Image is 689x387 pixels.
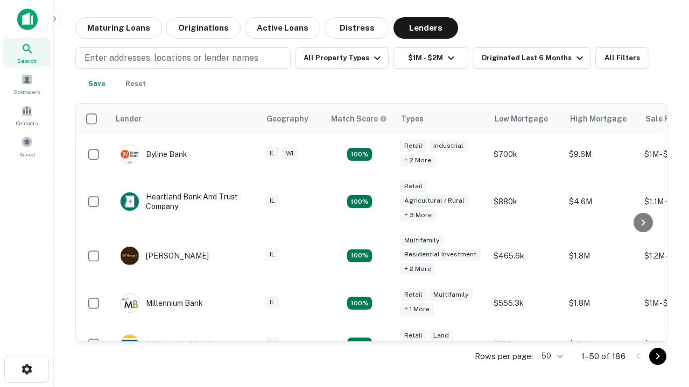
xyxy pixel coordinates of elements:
img: picture [121,145,139,163]
div: Capitalize uses an advanced AI algorithm to match your search with the best lender. The match sco... [331,113,387,125]
span: Contacts [16,119,38,127]
img: picture [121,192,139,211]
div: Lender [116,112,142,125]
button: Originations [166,17,241,39]
div: 50 [537,348,564,364]
th: Types [395,104,488,134]
div: Types [401,112,424,125]
td: $700k [488,134,564,175]
div: Matching Properties: 27, hasApolloMatch: undefined [347,249,372,262]
img: picture [121,335,139,353]
div: WI [282,147,298,160]
td: $880k [488,175,564,229]
button: Active Loans [245,17,320,39]
button: Distress [325,17,389,39]
div: Agricultural / Rural [400,195,469,207]
button: Lenders [393,17,458,39]
button: Go to next page [649,348,666,365]
img: picture [121,294,139,312]
div: IL [265,147,279,160]
a: Saved [3,132,51,161]
a: Search [3,38,51,67]
iframe: Chat Widget [635,301,689,353]
div: Industrial [429,140,468,152]
button: Save your search to get updates of matches that match your search criteria. [80,73,114,95]
div: Low Mortgage [495,112,548,125]
div: Multifamily [429,289,473,301]
div: Retail [400,180,427,192]
th: Capitalize uses an advanced AI algorithm to match your search with the best lender. The match sco... [325,104,395,134]
button: All Filters [595,47,649,69]
div: Retail [400,140,427,152]
img: capitalize-icon.png [17,9,38,30]
a: Borrowers [3,69,51,98]
p: Enter addresses, locations or lender names [85,52,258,64]
div: Millennium Bank [120,293,203,313]
div: IL [265,248,279,261]
div: Byline Bank [120,145,187,164]
td: $4M [564,324,639,364]
div: + 2 more [400,263,435,275]
span: Saved [19,150,35,159]
div: Originated Last 6 Months [481,52,586,64]
div: + 1 more [400,303,434,316]
td: $555.3k [488,283,564,324]
div: High Mortgage [570,112,627,125]
div: IL [265,296,279,309]
button: Originated Last 6 Months [473,47,591,69]
td: $1.8M [564,229,639,283]
div: Matching Properties: 18, hasApolloMatch: undefined [347,338,372,350]
button: Reset [118,73,153,95]
div: IL [265,337,279,349]
th: Lender [109,104,260,134]
div: Geography [266,112,308,125]
p: Rows per page: [475,350,533,363]
button: Enter addresses, locations or lender names [75,47,291,69]
button: $1M - $2M [393,47,468,69]
button: Maturing Loans [75,17,162,39]
div: + 3 more [400,209,436,221]
button: All Property Types [295,47,389,69]
div: Matching Properties: 17, hasApolloMatch: undefined [347,195,372,208]
div: Matching Properties: 16, hasApolloMatch: undefined [347,297,372,310]
div: OLD National Bank [120,334,213,354]
div: Retail [400,289,427,301]
div: Residential Investment [400,248,481,261]
div: [PERSON_NAME] [120,246,209,266]
h6: Match Score [331,113,385,125]
div: Multifamily [400,234,444,247]
a: Contacts [3,101,51,130]
td: $465.6k [488,229,564,283]
td: $9.6M [564,134,639,175]
td: $1.8M [564,283,639,324]
p: 1–50 of 186 [581,350,625,363]
td: $4.6M [564,175,639,229]
div: Matching Properties: 20, hasApolloMatch: undefined [347,148,372,161]
span: Borrowers [14,88,40,96]
div: Retail [400,329,427,342]
img: picture [121,247,139,265]
span: Search [17,56,37,65]
td: $715k [488,324,564,364]
div: + 2 more [400,154,435,167]
th: Low Mortgage [488,104,564,134]
th: High Mortgage [564,104,639,134]
th: Geography [260,104,325,134]
div: IL [265,195,279,207]
div: Land [429,329,453,342]
div: Heartland Bank And Trust Company [120,192,249,211]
